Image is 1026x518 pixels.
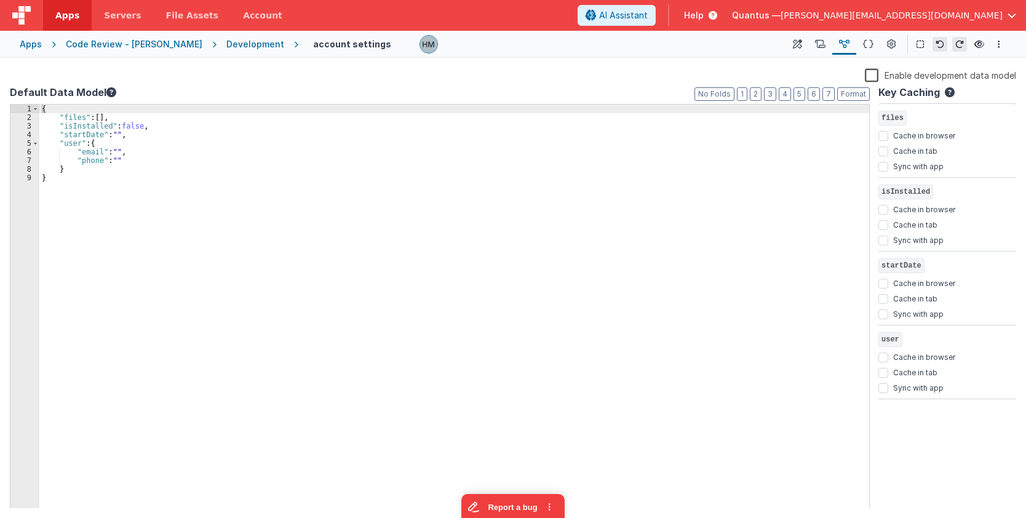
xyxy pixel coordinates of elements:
label: Cache in browser [893,129,955,141]
button: Format [837,87,870,101]
div: Apps [20,38,42,50]
label: Cache in browser [893,202,955,215]
button: 3 [764,87,776,101]
div: 1 [10,105,39,113]
span: isInstalled [878,185,933,199]
label: Cache in tab [893,292,937,304]
label: Cache in tab [893,218,937,230]
div: 6 [10,148,39,156]
img: 1b65a3e5e498230d1b9478315fee565b [420,36,437,53]
span: Quantus — [732,9,781,22]
span: user [878,332,902,347]
span: startDate [878,258,925,273]
div: 5 [10,139,39,148]
div: 7 [10,156,39,165]
label: Sync with app [893,159,944,172]
label: Cache in tab [893,144,937,156]
label: Cache in browser [893,276,955,289]
label: Sync with app [893,233,944,245]
div: 3 [10,122,39,130]
label: Cache in browser [893,350,955,362]
button: 5 [793,87,805,101]
div: Code Review - [PERSON_NAME] [66,38,202,50]
label: Cache in tab [893,365,937,378]
span: Servers [104,9,141,22]
button: AI Assistant [578,5,656,26]
button: 1 [737,87,747,101]
h4: Key Caching [878,87,940,98]
div: 2 [10,113,39,122]
span: files [878,111,907,126]
span: [PERSON_NAME][EMAIL_ADDRESS][DOMAIN_NAME] [781,9,1003,22]
button: Options [992,37,1006,52]
div: Development [226,38,284,50]
label: Sync with app [893,307,944,319]
button: Quantus — [PERSON_NAME][EMAIL_ADDRESS][DOMAIN_NAME] [732,9,1016,22]
span: File Assets [166,9,219,22]
button: 7 [822,87,835,101]
span: Apps [55,9,79,22]
span: AI Assistant [599,9,648,22]
div: 4 [10,130,39,139]
button: Default Data Model [10,85,116,100]
button: 4 [779,87,791,101]
h4: account settings [313,39,391,49]
label: Sync with app [893,381,944,393]
span: Help [684,9,704,22]
div: 8 [10,165,39,173]
button: 2 [750,87,762,101]
div: 9 [10,173,39,182]
button: No Folds [694,87,734,101]
label: Enable development data model [865,68,1016,82]
button: 6 [808,87,820,101]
